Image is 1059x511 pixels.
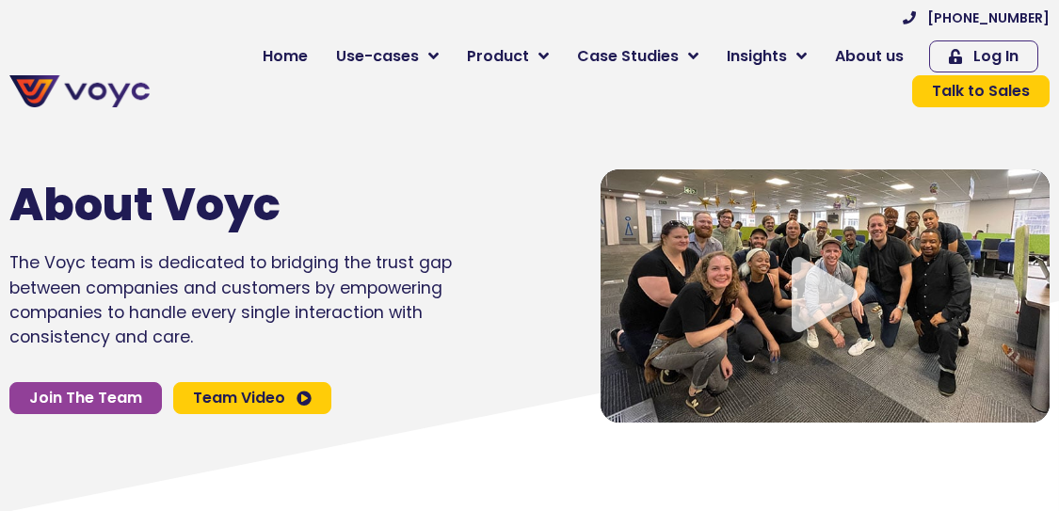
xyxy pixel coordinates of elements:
a: Team Video [173,382,331,414]
p: The Voyc team is dedicated to bridging the trust gap between companies and customers by empowerin... [9,250,459,350]
span: Insights [727,45,787,68]
a: Use-cases [322,38,453,75]
span: Case Studies [577,45,679,68]
a: Join The Team [9,382,162,414]
span: Talk to Sales [932,84,1030,99]
h1: About Voyc [9,178,403,232]
a: Product [453,38,563,75]
div: Video play button [787,257,862,335]
a: Insights [713,38,821,75]
a: [PHONE_NUMBER] [903,11,1050,24]
span: Home [263,45,308,68]
a: Case Studies [563,38,713,75]
span: [PHONE_NUMBER] [927,11,1050,24]
a: Talk to Sales [912,75,1050,107]
span: Join The Team [29,391,142,406]
a: Log In [929,40,1038,72]
span: Team Video [193,391,285,406]
span: Product [467,45,529,68]
span: Log In [973,49,1019,64]
img: voyc-full-logo [9,75,150,107]
span: About us [835,45,904,68]
a: Home [249,38,322,75]
a: About us [821,38,918,75]
span: Use-cases [336,45,419,68]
